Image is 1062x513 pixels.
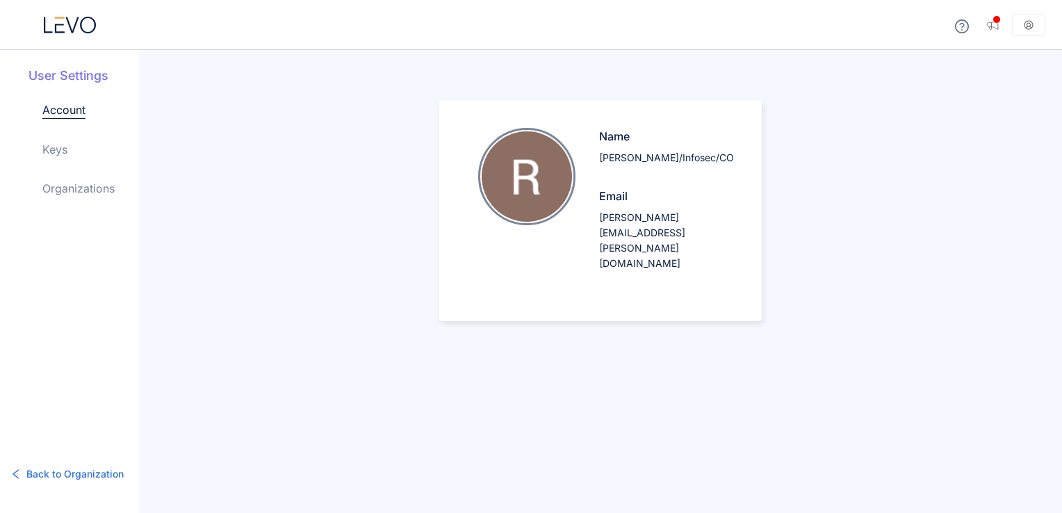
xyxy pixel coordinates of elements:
p: [PERSON_NAME]/Infosec/CO [599,150,734,165]
a: Account [42,101,85,119]
p: Name [599,128,734,145]
span: Back to Organization [26,466,124,482]
p: [PERSON_NAME][EMAIL_ADDRESS][PERSON_NAME][DOMAIN_NAME] [599,210,734,271]
a: Organizations [42,180,115,197]
img: Rituraj Vishwakarma/Infosec/CO profile [482,131,572,222]
p: Email [599,188,734,204]
a: Keys [42,141,67,158]
h5: User Settings [28,67,139,85]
